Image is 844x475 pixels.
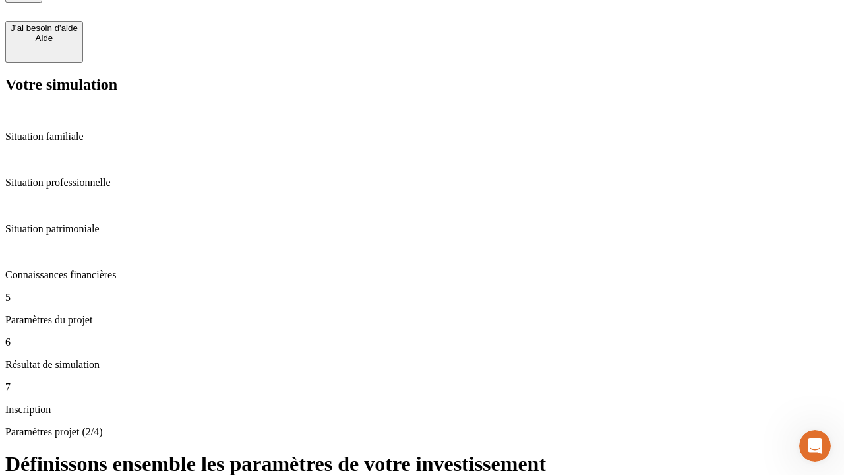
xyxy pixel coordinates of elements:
p: 7 [5,381,839,393]
p: Situation familiale [5,131,839,142]
p: Résultat de simulation [5,359,839,371]
p: Connaissances financières [5,269,839,281]
button: J’ai besoin d'aideAide [5,21,83,63]
div: J’ai besoin d'aide [11,23,78,33]
p: Paramètres projet (2/4) [5,426,839,438]
p: 5 [5,292,839,303]
h2: Votre simulation [5,76,839,94]
p: Situation patrimoniale [5,223,839,235]
p: 6 [5,336,839,348]
iframe: Intercom live chat [799,430,831,462]
p: Paramètres du projet [5,314,839,326]
div: Aide [11,33,78,43]
p: Inscription [5,404,839,416]
p: Situation professionnelle [5,177,839,189]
